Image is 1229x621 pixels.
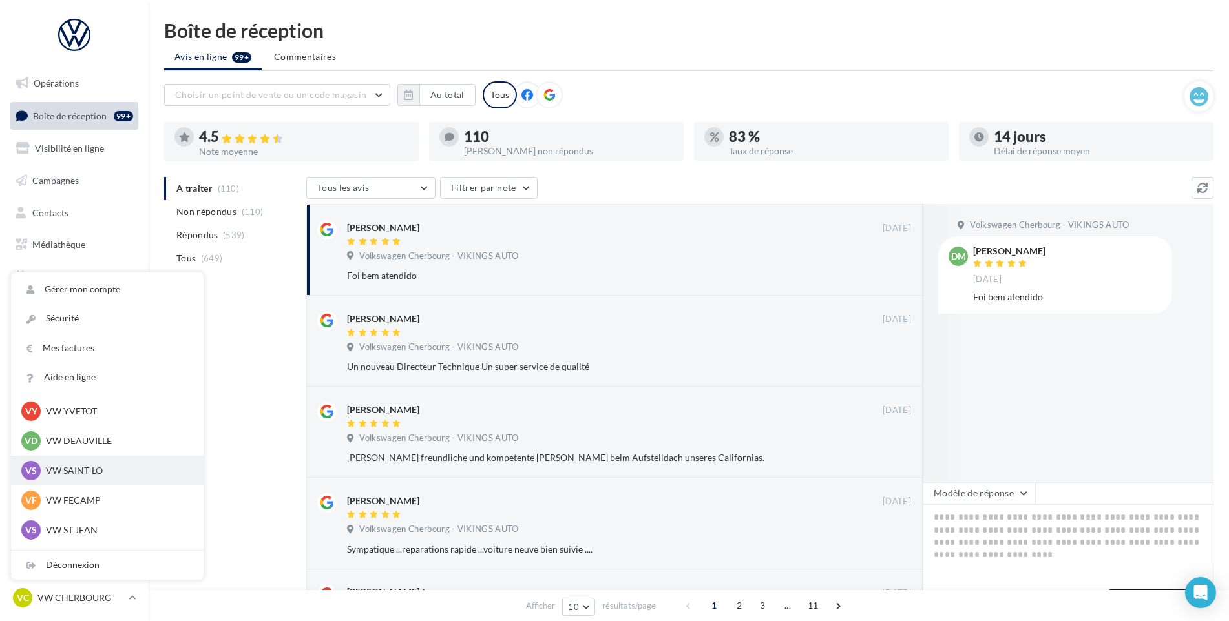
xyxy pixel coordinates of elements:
[46,524,188,536] p: VW ST JEAN
[11,304,204,333] a: Sécurité
[464,147,673,156] div: [PERSON_NAME] non répondus
[347,543,827,556] div: Sympatique ...reparations rapide ...voiture neuve bien suivie ....
[568,602,579,612] span: 10
[32,207,68,218] span: Contacts
[35,143,104,154] span: Visibilité en ligne
[994,130,1203,144] div: 14 jours
[359,341,518,353] span: Volkswagen Cherbourg - VIKINGS AUTO
[8,263,141,290] a: Calendrier
[201,253,223,263] span: (649)
[359,524,518,535] span: Volkswagen Cherbourg - VIKINGS AUTO
[223,230,245,240] span: (539)
[25,405,37,418] span: VY
[242,207,264,217] span: (110)
[483,81,517,108] div: Tous
[883,587,911,599] span: [DATE]
[883,496,911,507] span: [DATE]
[777,595,798,616] span: ...
[164,21,1213,40] div: Boîte de réception
[11,551,204,580] div: Déconnexion
[175,89,366,100] span: Choisir un point de vente ou un code magasin
[464,130,673,144] div: 110
[803,595,824,616] span: 11
[32,271,76,282] span: Calendrier
[973,274,1002,285] span: [DATE]
[347,221,419,234] div: [PERSON_NAME]
[306,177,436,199] button: Tous les avis
[397,84,476,106] button: Au total
[729,147,938,156] div: Taux de réponse
[347,585,442,598] div: [PERSON_NAME]-horn
[347,269,827,282] div: Foi bem atendido
[752,595,773,616] span: 3
[34,77,79,88] span: Opérations
[704,595,724,616] span: 1
[729,130,938,144] div: 83 %
[347,360,827,373] div: Un nouveau Directeur Technique Un super service de qualité
[32,239,85,250] span: Médiathèque
[973,290,1162,303] div: Foi bem atendido
[25,464,37,477] span: VS
[32,175,79,186] span: Campagnes
[729,595,750,616] span: 2
[37,591,123,604] p: VW CHERBOURG
[10,585,138,610] a: VC VW CHERBOURG
[347,312,419,325] div: [PERSON_NAME]
[25,494,37,507] span: VF
[347,403,419,416] div: [PERSON_NAME]
[8,231,141,258] a: Médiathèque
[923,482,1035,504] button: Modèle de réponse
[347,494,419,507] div: [PERSON_NAME]
[8,167,141,194] a: Campagnes
[176,229,218,241] span: Répondus
[11,363,204,392] a: Aide en ligne
[114,111,133,121] div: 99+
[883,405,911,416] span: [DATE]
[11,334,204,363] a: Mes factures
[526,600,555,612] span: Afficher
[274,50,336,63] span: Commentaires
[176,252,196,265] span: Tous
[883,314,911,325] span: [DATE]
[8,199,141,227] a: Contacts
[11,275,204,304] a: Gérer mon compte
[951,250,966,263] span: DM
[970,219,1129,231] span: Volkswagen Cherbourg - VIKINGS AUTO
[25,434,37,447] span: VD
[562,598,595,616] button: 10
[347,451,827,464] div: [PERSON_NAME] freundliche und kompetente [PERSON_NAME] beim Aufstelldach unseres Californias.
[8,135,141,162] a: Visibilité en ligne
[46,464,188,477] p: VW SAINT-LO
[8,338,141,376] a: Campagnes DataOnDemand
[883,223,911,234] span: [DATE]
[46,434,188,447] p: VW DEAUVILLE
[440,177,538,199] button: Filtrer par note
[199,147,408,156] div: Note moyenne
[8,102,141,130] a: Boîte de réception99+
[199,130,408,145] div: 4.5
[46,494,188,507] p: VW FECAMP
[164,84,390,106] button: Choisir un point de vente ou un code magasin
[602,600,656,612] span: résultats/page
[8,296,141,334] a: PLV et print personnalisable
[46,405,188,418] p: VW YVETOT
[317,182,370,193] span: Tous les avis
[17,591,29,604] span: VC
[419,84,476,106] button: Au total
[8,70,141,97] a: Opérations
[176,205,236,218] span: Non répondus
[359,250,518,262] span: Volkswagen Cherbourg - VIKINGS AUTO
[994,147,1203,156] div: Délai de réponse moyen
[1185,577,1216,608] div: Open Intercom Messenger
[359,433,518,444] span: Volkswagen Cherbourg - VIKINGS AUTO
[973,247,1045,256] div: [PERSON_NAME]
[25,524,37,536] span: VS
[33,110,107,121] span: Boîte de réception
